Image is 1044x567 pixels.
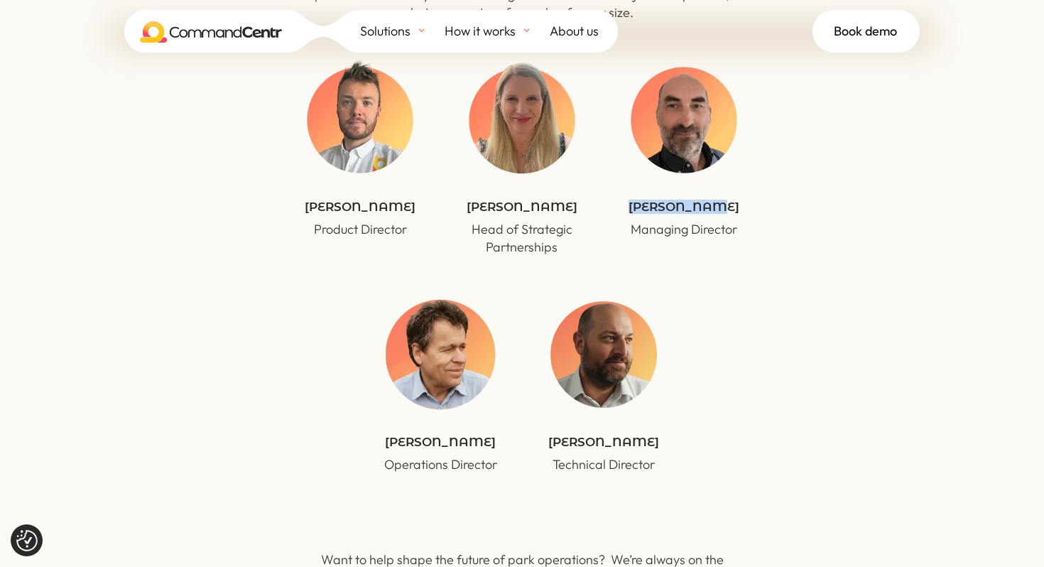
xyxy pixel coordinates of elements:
p: Managing Director [624,220,744,238]
a: Book demo [812,10,920,53]
h4: [PERSON_NAME] [300,201,420,220]
a: How it works [445,10,550,53]
button: Consent Preferences [16,530,38,551]
img: Clare_transparent [462,60,582,180]
p: Head of Strategic Partnerships [462,220,582,256]
span: About us [550,21,599,42]
p: Product Director [300,220,420,238]
span: Book demo [834,21,897,42]
h4: [PERSON_NAME] [624,201,744,220]
picture: Matt [624,167,744,183]
img: MattClarke [624,60,744,180]
a: About us [550,10,618,53]
a: Solutions [360,10,445,53]
span: Solutions [360,21,410,42]
h4: [PERSON_NAME] [543,436,664,455]
span: How it works [445,21,516,42]
img: mike [380,294,501,415]
img: Owen_transparent [300,60,420,180]
h4: [PERSON_NAME] [462,201,582,220]
img: Revisit consent button [16,530,38,551]
p: Technical Director [543,455,664,473]
img: Richard [543,294,664,415]
h4: [PERSON_NAME] [380,436,501,455]
p: Operations Director [380,455,501,473]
